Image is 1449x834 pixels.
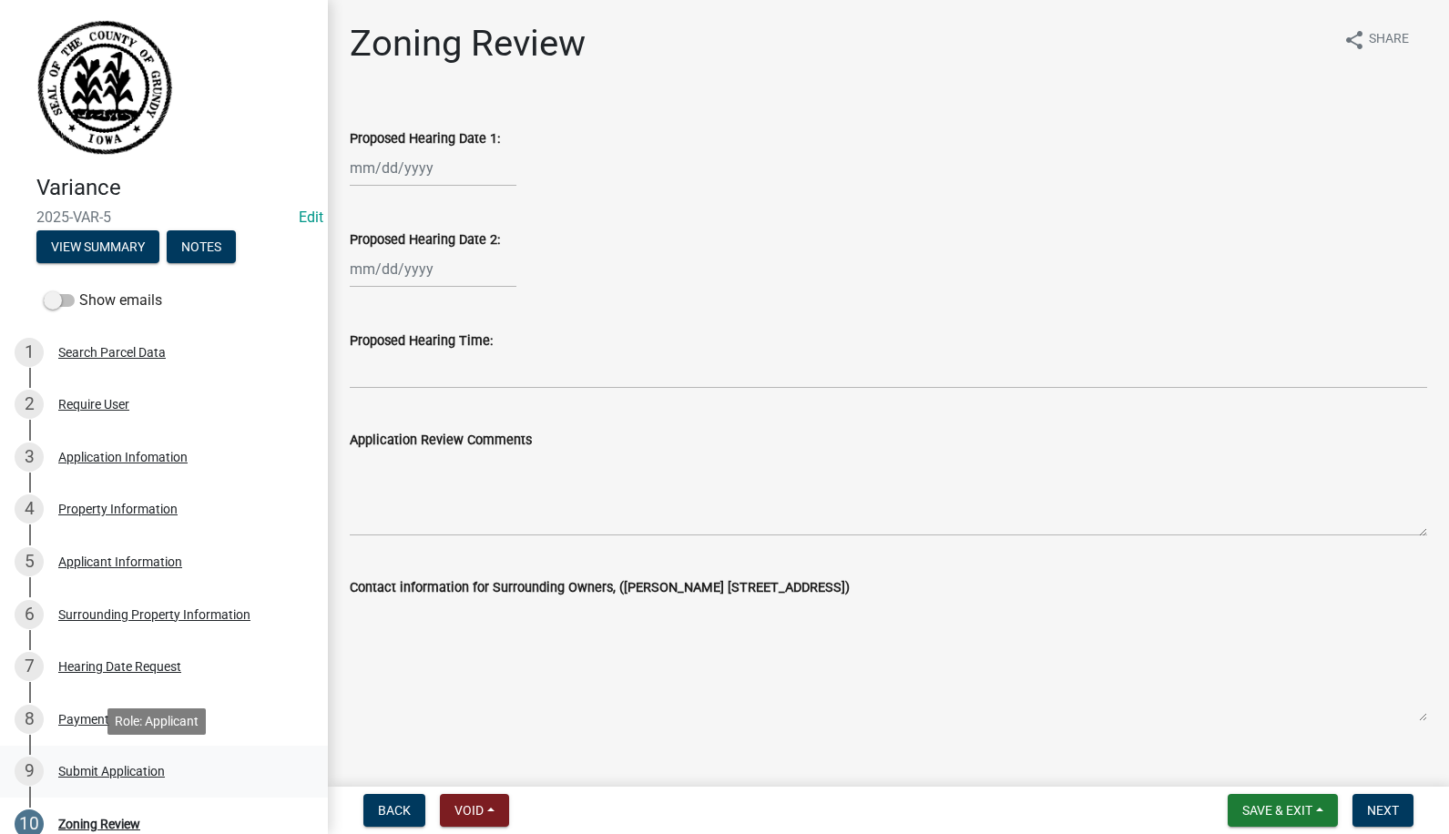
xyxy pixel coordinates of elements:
div: 8 [15,705,44,734]
div: Applicant Information [58,555,182,568]
span: 2025-VAR-5 [36,208,291,226]
div: 7 [15,652,44,681]
div: 3 [15,442,44,472]
h4: Variance [36,175,313,201]
img: Grundy County, Iowa [36,19,173,156]
span: Back [378,803,411,818]
label: Proposed Hearing Date 1: [350,133,500,146]
button: Notes [167,230,236,263]
div: 9 [15,757,44,786]
div: 6 [15,600,44,629]
h1: Zoning Review [350,22,586,66]
button: Back [363,794,425,827]
div: 4 [15,494,44,524]
input: mm/dd/yyyy [350,250,516,288]
a: Edit [299,208,323,226]
div: Payment [58,713,109,726]
input: mm/dd/yyyy [350,149,516,187]
label: Proposed Hearing Date 2: [350,234,500,247]
span: Save & Exit [1242,803,1312,818]
div: 2 [15,390,44,419]
div: Hearing Date Request [58,660,181,673]
wm-modal-confirm: Summary [36,240,159,255]
label: Show emails [44,290,162,311]
wm-modal-confirm: Notes [167,240,236,255]
button: Next [1352,794,1413,827]
div: Surrounding Property Information [58,608,250,621]
div: Submit Application [58,765,165,778]
label: Proposed Hearing Time: [350,335,493,348]
div: Role: Applicant [107,708,206,735]
div: Require User [58,398,129,411]
button: shareShare [1329,22,1423,57]
i: share [1343,29,1365,51]
button: View Summary [36,230,159,263]
button: Void [440,794,509,827]
button: Save & Exit [1228,794,1338,827]
span: Share [1369,29,1409,51]
label: Contact information for Surrounding Owners, ([PERSON_NAME] [STREET_ADDRESS]) [350,582,850,595]
div: Property Information [58,503,178,515]
wm-modal-confirm: Edit Application Number [299,208,323,226]
span: Next [1367,803,1399,818]
div: 5 [15,547,44,576]
div: Zoning Review [58,818,140,830]
div: Application Infomation [58,451,188,463]
div: Search Parcel Data [58,346,166,359]
span: Void [454,803,484,818]
label: Application Review Comments [350,434,532,447]
div: 1 [15,338,44,367]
